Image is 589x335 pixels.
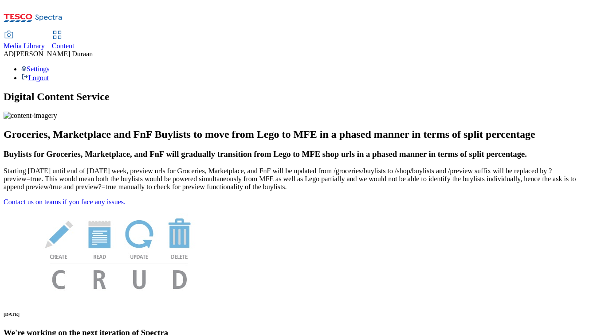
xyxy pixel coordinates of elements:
a: Content [52,31,75,50]
span: Media Library [4,42,45,50]
p: Starting [DATE] until end of [DATE] week, preview urls for Groceries, Marketplace, and FnF will b... [4,167,585,191]
h2: Groceries, Marketplace and FnF Buylists to move from Lego to MFE in a phased manner in terms of s... [4,129,585,140]
span: [PERSON_NAME] Duraan [14,50,93,58]
img: News Image [4,206,234,299]
span: AD [4,50,14,58]
a: Contact us on teams if you face any issues. [4,198,126,206]
img: content-imagery [4,112,57,120]
a: Logout [21,74,49,82]
a: Settings [21,65,50,73]
span: Content [52,42,75,50]
a: Media Library [4,31,45,50]
h1: Digital Content Service [4,91,585,103]
h6: [DATE] [4,312,585,317]
h3: Buylists for Groceries, Marketplace, and FnF will gradually transition from Lego to MFE shop urls... [4,149,585,159]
